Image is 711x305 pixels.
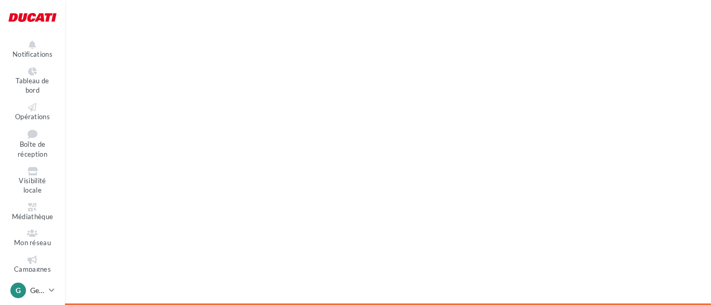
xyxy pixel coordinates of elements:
[8,281,57,300] a: G Gestionnaire
[8,227,57,249] a: Mon réseau
[15,112,50,121] span: Opérations
[16,285,21,296] span: G
[8,253,57,276] a: Campagnes
[8,65,57,97] a: Tableau de bord
[12,50,52,58] span: Notifications
[18,141,47,159] span: Boîte de réception
[19,176,46,195] span: Visibilité locale
[12,212,54,221] span: Médiathèque
[8,101,57,123] a: Opérations
[30,285,45,296] p: Gestionnaire
[8,39,57,61] button: Notifications
[8,165,57,197] a: Visibilité locale
[16,77,49,95] span: Tableau de bord
[14,265,51,273] span: Campagnes
[8,127,57,160] a: Boîte de réception
[14,238,51,247] span: Mon réseau
[8,201,57,223] a: Médiathèque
